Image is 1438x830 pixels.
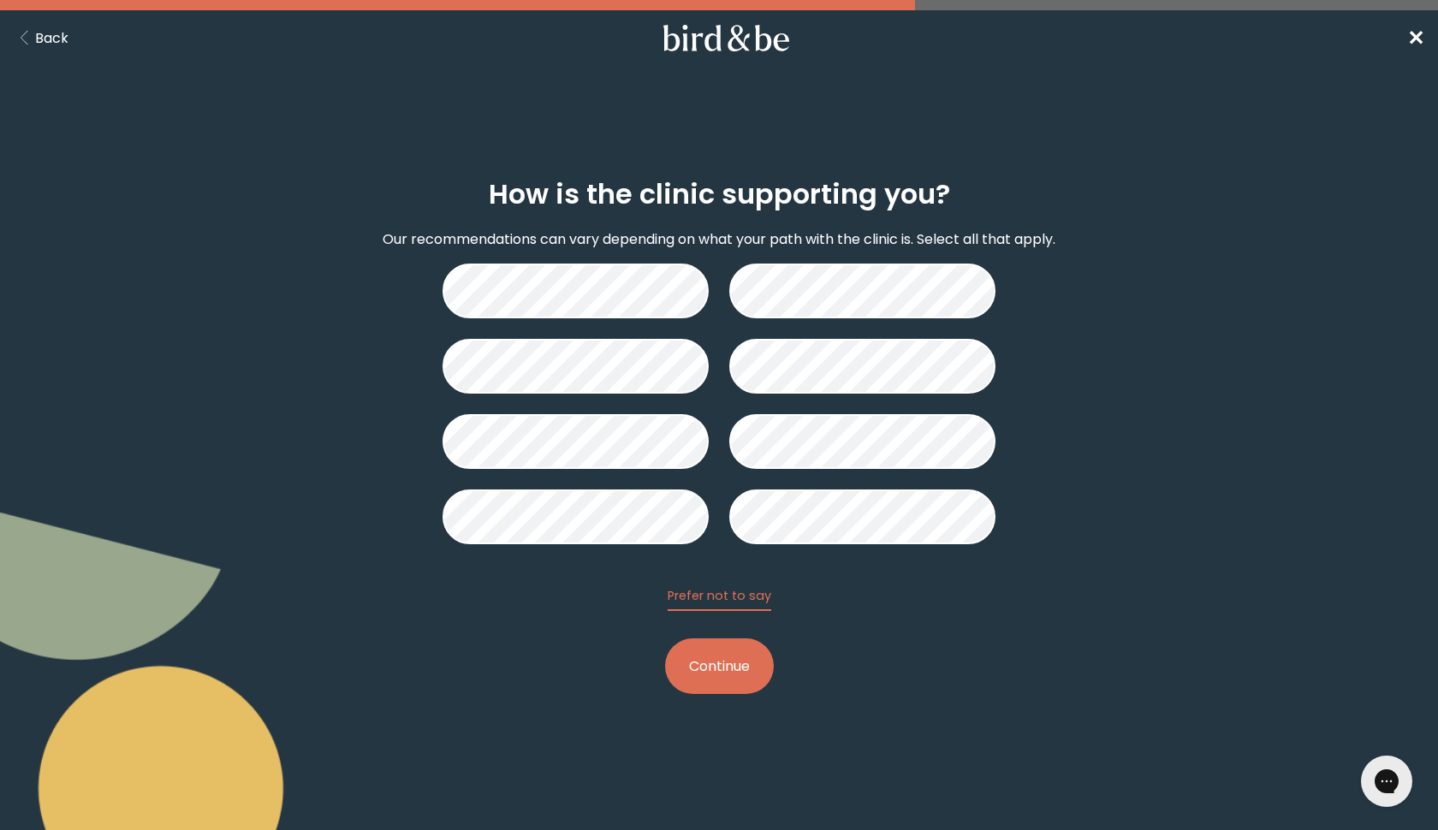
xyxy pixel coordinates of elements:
[668,587,771,611] button: Prefer not to say
[665,638,774,694] button: Continue
[14,27,68,49] button: Back Button
[489,174,950,215] h2: How is the clinic supporting you?
[383,228,1055,250] p: Our recommendations can vary depending on what your path with the clinic is. Select all that apply.
[1352,750,1421,813] iframe: Gorgias live chat messenger
[1407,23,1424,53] a: ✕
[1407,24,1424,52] span: ✕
